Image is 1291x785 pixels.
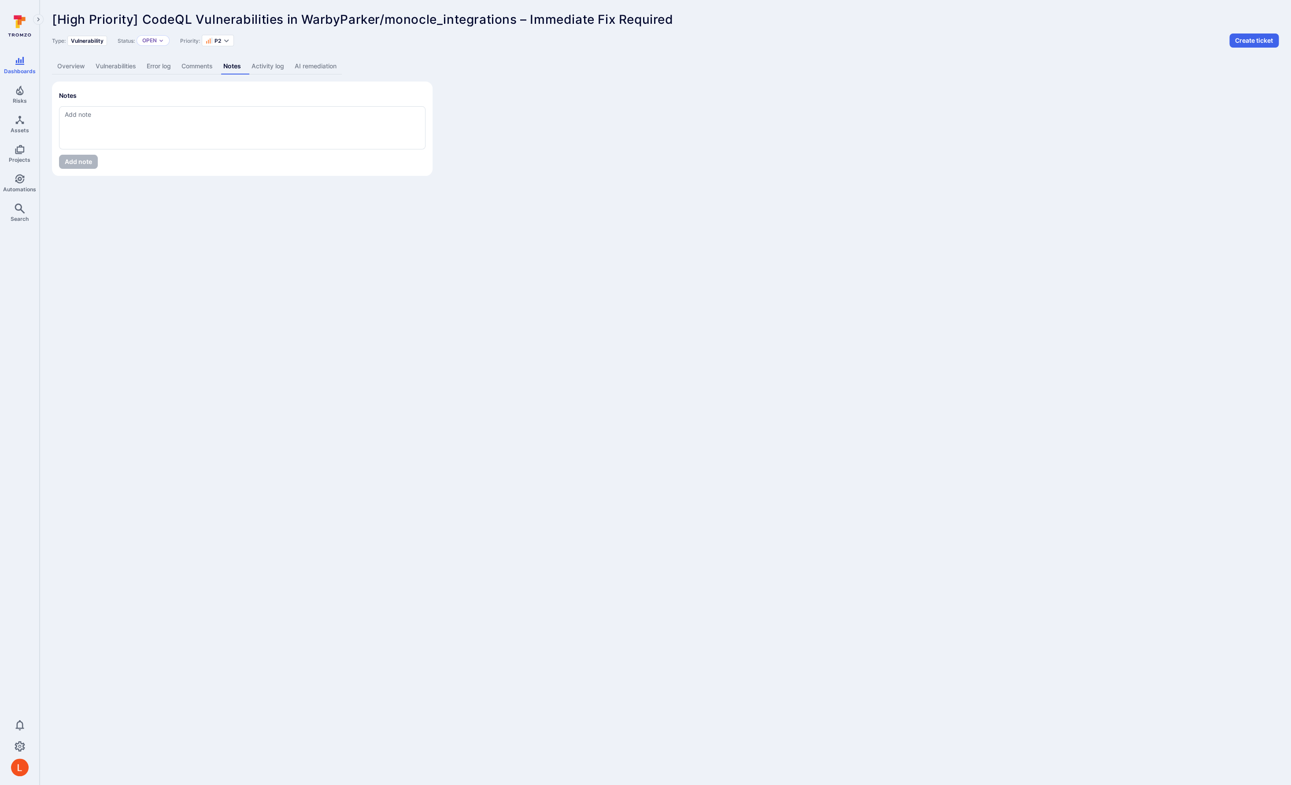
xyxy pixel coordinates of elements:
[52,58,90,74] a: Overview
[218,58,246,74] a: Notes
[11,759,29,776] div: Lukas Šalkauskas
[33,14,44,25] button: Expand navigation menu
[206,37,221,44] button: P2
[35,16,41,23] i: Expand navigation menu
[59,106,425,149] div: Note textarea
[215,37,221,44] span: P2
[52,58,1279,74] div: Alert tabs
[59,91,77,100] h2: Notes
[13,97,27,104] span: Risks
[52,37,66,44] span: Type:
[1229,33,1279,48] button: Create ticket
[223,37,230,44] button: Expand dropdown
[159,38,164,43] button: Expand dropdown
[11,216,29,222] span: Search
[67,36,107,46] div: Vulnerability
[11,759,29,776] img: ACg8ocL1zoaGYHINvVelaXD2wTMKGlaFbOiGNlSQVKsddkbQKplo=s96-c
[11,127,29,134] span: Assets
[59,155,98,169] button: Add note
[4,68,36,74] span: Dashboards
[289,58,342,74] a: AI remediation
[246,58,289,74] a: Activity log
[52,12,673,27] span: [High Priority] CodeQL Vulnerabilities in WarbyParker/monocle_integrations – Immediate Fix Required
[9,156,30,163] span: Projects
[180,37,200,44] span: Priority:
[90,58,141,74] a: Vulnerabilities
[3,186,36,193] span: Automations
[141,58,176,74] a: Error log
[118,37,135,44] span: Status:
[142,37,157,44] button: Open
[176,58,218,74] a: Comments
